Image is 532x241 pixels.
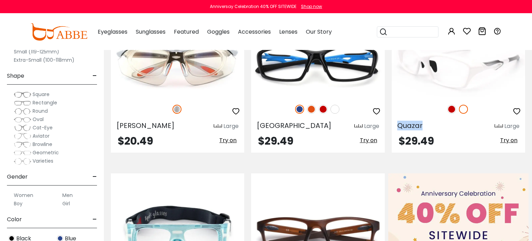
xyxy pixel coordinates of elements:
span: Geometric [33,149,59,156]
a: Shop now [298,3,322,9]
span: $29.49 [258,134,293,148]
img: Square.png [14,91,31,98]
span: Color [7,211,22,228]
img: Blue [295,105,304,114]
img: Oval.png [14,116,31,123]
img: White Quazar - TR ,Universal Bridge Fit [392,30,525,97]
label: Girl [62,199,70,208]
img: Red [447,105,456,114]
div: Anniversay Celebration 40% OFF SITEWIDE [210,3,296,10]
span: Eyeglasses [98,28,127,36]
label: Men [62,191,73,199]
span: Shape [7,68,24,84]
span: $29.49 [399,134,434,148]
img: Geometric.png [14,149,31,156]
div: Large [504,122,520,130]
img: size ruler [354,124,363,129]
span: Try on [360,136,377,144]
img: abbeglasses.com [30,23,87,41]
span: Browline [33,141,52,148]
img: Browline.png [14,141,31,148]
img: Blue Lisbon - TR ,Universal Bridge Fit [251,30,384,97]
span: Goggles [207,28,230,36]
span: - [92,169,97,185]
span: - [92,211,97,228]
span: Quazar [397,121,423,130]
img: Varieties.png [14,158,31,165]
img: Round.png [14,108,31,115]
img: size ruler [214,124,222,129]
span: Featured [174,28,199,36]
span: Rectangle [33,99,57,106]
span: [GEOGRAPHIC_DATA] [257,121,331,130]
span: Our Story [306,28,332,36]
button: Try on [217,136,239,145]
span: Gender [7,169,28,185]
img: Rectangle.png [14,100,31,106]
img: White [459,105,468,114]
div: Large [223,122,239,130]
span: Square [33,91,50,98]
span: Oval [33,116,44,123]
span: Cat-Eye [33,124,53,131]
span: Aviator [33,132,50,139]
img: Cat-Eye.png [14,124,31,131]
span: Sunglasses [136,28,166,36]
img: Orange [307,105,316,114]
button: Try on [358,136,379,145]
span: Try on [219,136,237,144]
span: Lenses [279,28,298,36]
span: Try on [500,136,517,144]
span: Round [33,107,48,114]
div: Large [364,122,379,130]
img: Silver Gustavus - Plastic ,Adjust Nose Pads [111,30,244,97]
label: Extra-Small (100-118mm) [14,56,74,64]
label: Boy [14,199,23,208]
span: [PERSON_NAME] [116,121,175,130]
div: Shop now [301,3,322,10]
img: White [330,105,339,114]
button: Try on [498,136,520,145]
img: Aviator.png [14,133,31,140]
span: - [92,68,97,84]
img: Red [319,105,328,114]
img: Silver [172,105,181,114]
span: Varieties [33,157,53,164]
span: Accessories [238,28,271,36]
img: size ruler [495,124,503,129]
span: $20.49 [118,134,153,148]
label: Women [14,191,33,199]
label: Small (119-125mm) [14,48,59,56]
